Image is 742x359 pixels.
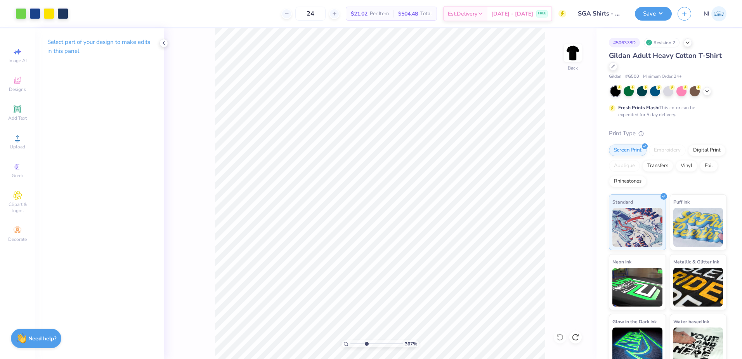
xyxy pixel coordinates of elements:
span: [DATE] - [DATE] [491,10,533,18]
span: Metallic & Glitter Ink [673,258,719,266]
span: Neon Ink [612,258,631,266]
span: Clipart & logos [4,201,31,214]
button: Save [635,7,672,21]
div: Applique [609,160,640,172]
span: Upload [10,144,25,150]
img: Metallic & Glitter Ink [673,268,723,307]
div: Vinyl [676,160,697,172]
img: Puff Ink [673,208,723,247]
span: Minimum Order: 24 + [643,73,682,80]
strong: Fresh Prints Flash: [618,105,659,111]
div: Transfers [642,160,673,172]
span: Total [420,10,432,18]
span: $504.48 [398,10,418,18]
div: Screen Print [609,145,647,156]
span: Standard [612,198,633,206]
div: Revision 2 [644,38,680,47]
div: Rhinestones [609,176,647,187]
span: Gildan [609,73,621,80]
p: Select part of your design to make edits in this panel [47,38,151,56]
input: – – [295,7,326,21]
img: Standard [612,208,662,247]
span: Per Item [370,10,389,18]
span: Image AI [9,58,27,64]
div: Back [568,64,578,71]
span: Glow in the Dark Ink [612,317,657,326]
span: # G500 [625,73,639,80]
span: Puff Ink [673,198,690,206]
div: # 506378D [609,38,640,47]
span: Est. Delivery [448,10,477,18]
span: Greek [12,173,24,179]
span: NI [704,9,709,18]
span: Add Text [8,115,27,121]
div: Print Type [609,129,726,138]
div: Digital Print [688,145,726,156]
img: Neon Ink [612,268,662,307]
div: Embroidery [649,145,686,156]
img: Back [565,45,581,61]
span: Water based Ink [673,317,709,326]
div: This color can be expedited for 5 day delivery. [618,104,714,118]
strong: Need help? [28,335,56,342]
span: 367 % [405,340,417,347]
a: NI [704,6,726,21]
span: Decorate [8,236,27,242]
div: Foil [700,160,718,172]
span: $21.02 [351,10,368,18]
img: Nicole Isabelle Dimla [711,6,726,21]
span: Designs [9,86,26,92]
span: Gildan Adult Heavy Cotton T-Shirt [609,51,722,60]
input: Untitled Design [572,6,629,21]
span: FREE [538,11,546,16]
